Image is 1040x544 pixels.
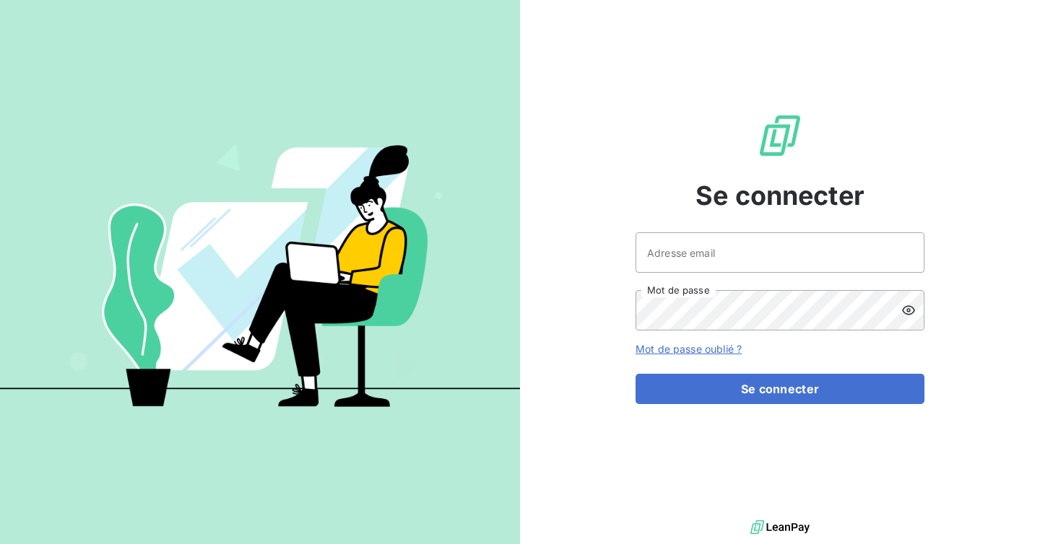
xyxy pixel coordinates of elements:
input: placeholder [636,232,924,273]
img: logo [750,517,810,538]
button: Se connecter [636,374,924,404]
img: Logo LeanPay [757,113,803,159]
a: Mot de passe oublié ? [636,343,742,355]
span: Se connecter [695,176,864,215]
